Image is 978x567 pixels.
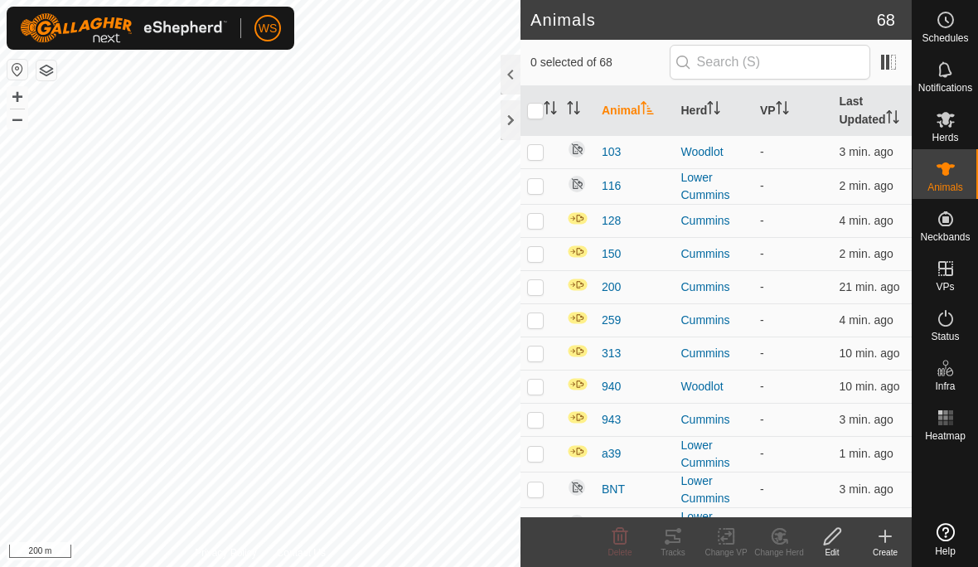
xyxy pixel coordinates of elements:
div: Change VP [700,546,753,559]
a: Help [913,516,978,563]
div: Cummins [681,312,748,329]
span: a39 [602,445,621,463]
span: Herds [932,133,958,143]
img: In Progress [567,410,588,424]
span: Neckbands [920,232,970,242]
app-display-virtual-paddock-transition: - [760,447,764,460]
app-display-virtual-paddock-transition: - [760,380,764,393]
app-display-virtual-paddock-transition: - [760,214,764,227]
img: returning off [567,513,587,533]
span: 259 [602,312,621,329]
div: Cummins [681,212,748,230]
span: WS [259,20,278,37]
span: Schedules [922,33,968,43]
span: 943 [602,411,621,429]
div: Lower Cummins [681,508,748,543]
img: Gallagher Logo [20,13,227,43]
span: Heatmap [925,431,966,441]
span: Sep 23, 2025 at 10:40 PM [840,179,893,192]
p-sorticon: Activate to sort [567,104,580,117]
span: 116 [602,177,621,195]
span: Infra [935,381,955,391]
app-display-virtual-paddock-transition: - [760,145,764,158]
div: Edit [806,546,859,559]
span: Delete [608,548,632,557]
h2: Animals [530,10,877,30]
th: Last Updated [833,86,913,136]
span: 0 selected of 68 [530,54,670,71]
span: 128 [602,212,621,230]
img: In Progress [567,211,588,225]
app-display-virtual-paddock-transition: - [760,313,764,327]
button: – [7,109,27,128]
img: In Progress [567,278,588,292]
img: In Progress [567,444,588,458]
span: Sep 23, 2025 at 10:21 PM [840,280,900,293]
span: Sep 23, 2025 at 10:41 PM [840,447,893,460]
span: Help [935,546,956,556]
span: 313 [602,345,621,362]
button: Map Layers [36,61,56,80]
div: Cummins [681,411,748,429]
img: In Progress [567,245,588,259]
div: Change Herd [753,546,806,559]
div: Woodlot [681,143,748,161]
img: In Progress [567,377,588,391]
span: 103 [602,143,621,161]
span: Notifications [918,83,972,93]
div: Lower Cummins [681,472,748,507]
span: VPs [936,282,954,292]
span: BNT [602,481,625,498]
div: Tracks [646,546,700,559]
input: Search (S) [670,45,870,80]
div: Lower Cummins [681,169,748,204]
p-sorticon: Activate to sort [544,104,557,117]
div: Create [859,546,912,559]
span: Sep 23, 2025 at 10:39 PM [840,482,893,496]
span: Sep 23, 2025 at 10:32 PM [840,380,900,393]
app-display-virtual-paddock-transition: - [760,413,764,426]
app-display-virtual-paddock-transition: - [760,179,764,192]
span: Sep 23, 2025 at 10:38 PM [840,214,893,227]
span: 200 [602,279,621,296]
img: returning off [567,174,587,194]
button: Reset Map [7,60,27,80]
p-sorticon: Activate to sort [886,113,899,126]
p-sorticon: Activate to sort [776,104,789,117]
div: Cummins [681,245,748,263]
span: 68 [877,7,895,32]
a: Contact Us [277,545,326,560]
button: + [7,87,27,107]
span: 940 [602,378,621,395]
div: Cummins [681,279,748,296]
span: Sep 23, 2025 at 10:32 PM [840,346,900,360]
p-sorticon: Activate to sort [641,104,654,117]
app-display-virtual-paddock-transition: - [760,247,764,260]
div: Lower Cummins [681,437,748,472]
a: Privacy Policy [195,545,257,560]
span: Sep 23, 2025 at 10:39 PM [840,145,893,158]
th: Herd [675,86,754,136]
app-display-virtual-paddock-transition: - [760,280,764,293]
img: returning off [567,139,587,159]
img: In Progress [567,344,588,358]
span: Status [931,332,959,342]
span: Animals [927,182,963,192]
img: In Progress [567,311,588,325]
span: Sep 23, 2025 at 10:39 PM [840,413,893,426]
app-display-virtual-paddock-transition: - [760,346,764,360]
span: Sep 23, 2025 at 10:38 PM [840,313,893,327]
span: 150 [602,245,621,263]
app-display-virtual-paddock-transition: - [760,482,764,496]
div: Woodlot [681,378,748,395]
span: Sep 23, 2025 at 10:40 PM [840,247,893,260]
div: Cummins [681,345,748,362]
th: VP [753,86,833,136]
img: returning off [567,477,587,497]
th: Animal [595,86,675,136]
p-sorticon: Activate to sort [707,104,720,117]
